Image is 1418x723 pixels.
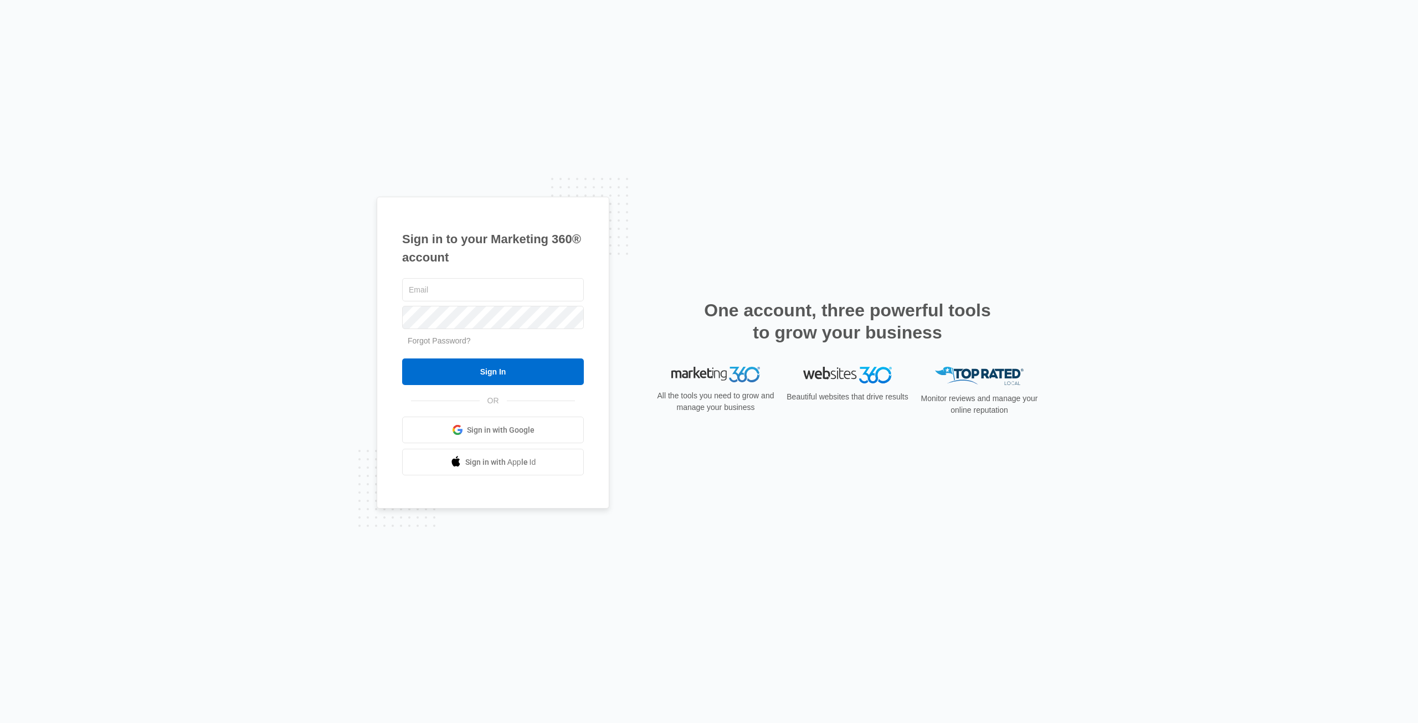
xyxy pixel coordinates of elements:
[917,393,1041,416] p: Monitor reviews and manage your online reputation
[402,358,584,385] input: Sign In
[465,457,536,468] span: Sign in with Apple Id
[467,424,535,436] span: Sign in with Google
[408,336,471,345] a: Forgot Password?
[402,417,584,443] a: Sign in with Google
[671,367,760,382] img: Marketing 360
[935,367,1024,385] img: Top Rated Local
[803,367,892,383] img: Websites 360
[402,278,584,301] input: Email
[480,395,507,407] span: OR
[701,299,994,343] h2: One account, three powerful tools to grow your business
[654,390,778,413] p: All the tools you need to grow and manage your business
[402,230,584,266] h1: Sign in to your Marketing 360® account
[785,391,910,403] p: Beautiful websites that drive results
[402,449,584,475] a: Sign in with Apple Id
